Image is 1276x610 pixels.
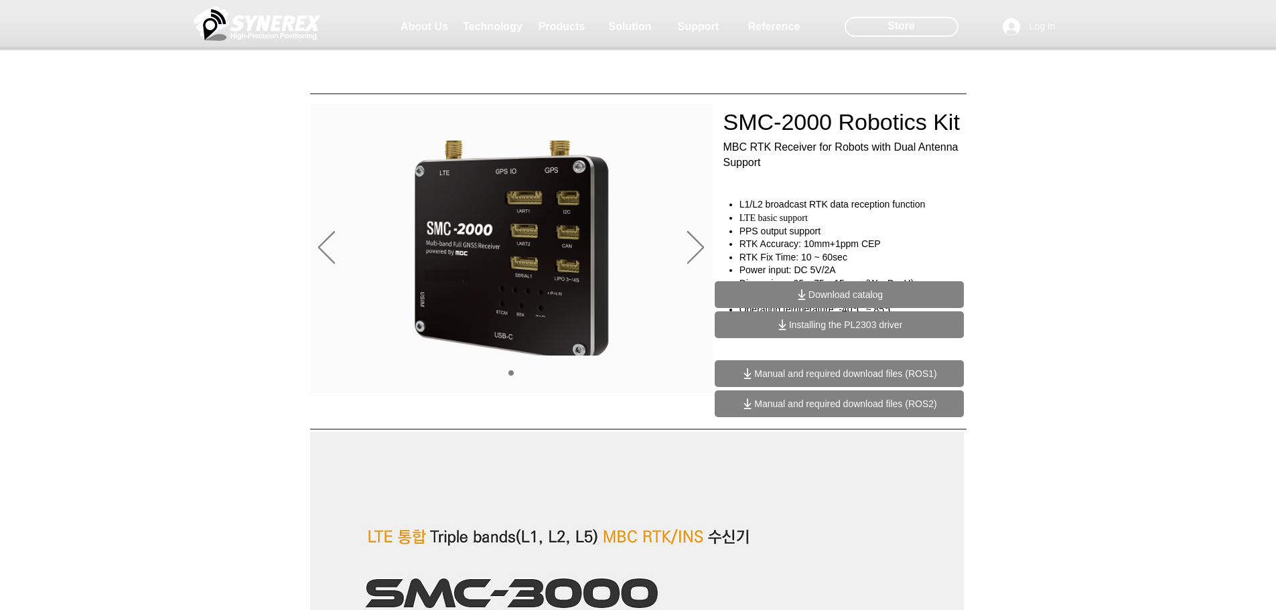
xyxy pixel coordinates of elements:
a: 01 [508,370,514,376]
span: Support [678,21,719,33]
span: Operating temperature: -40℃ ~ 85℃ [739,304,895,315]
img: Cinnerex_White_simbol_Land 1.png [194,3,321,44]
span: Store [888,19,915,33]
span: Power input: DC 5V/2A [739,264,836,275]
span: LTE basic support [739,213,808,223]
a: Support [665,13,732,40]
button: Log In [993,14,1065,40]
div: Store [845,17,959,37]
a: Products [528,13,595,40]
a: Technology [459,13,526,40]
span: About Us [401,21,448,33]
span: Solution [609,21,652,33]
a: Manual and required download files (ROS1) [715,360,964,387]
a: Download catalog [715,281,964,308]
span: Installing the PL2303 driver [789,319,903,330]
nav: Slides [504,370,519,376]
a: Solution [597,13,664,40]
img: Earth 2.png [409,141,614,356]
span: Products [539,21,585,33]
button: Previous [318,231,335,266]
span: Reference [748,21,800,33]
span: Dimensions: 95 x 75 x 15 mm (W x D x H) [739,278,914,289]
span: RTK Accuracy: 10mm+1ppm CEP [739,238,881,249]
span: RTK Fix Time: 10 ~ 60sec [739,252,847,262]
span: PPS output support [739,226,821,236]
span: Download catalog [808,289,883,300]
span: Log In [1025,20,1060,33]
span: Manual and required download files (ROS1) [754,368,936,379]
button: Next [687,231,704,266]
span: Manual and required download files (ROS2) [754,398,936,409]
a: About Us [391,13,458,40]
span: Technology [463,21,522,33]
a: Manual and required download files (ROS2) [715,390,964,417]
a: Installing the PL2303 driver [715,311,964,338]
a: Reference [741,13,808,40]
div: Slideshow [310,104,713,393]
